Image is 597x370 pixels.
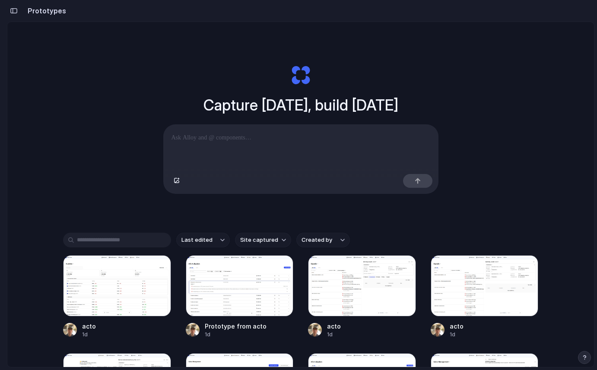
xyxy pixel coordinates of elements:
[327,322,341,331] div: acto
[176,233,230,247] button: Last edited
[240,236,278,244] span: Site captured
[82,331,96,338] div: 1d
[302,236,332,244] span: Created by
[450,331,464,338] div: 1d
[327,331,341,338] div: 1d
[431,255,539,338] a: actoacto1d
[63,255,171,338] a: actoacto1d
[296,233,350,247] button: Created by
[186,255,294,338] a: Prototype from actoPrototype from acto1d
[450,322,464,331] div: acto
[203,94,398,117] h1: Capture [DATE], build [DATE]
[181,236,213,244] span: Last edited
[82,322,96,331] div: acto
[205,322,267,331] div: Prototype from acto
[308,255,416,338] a: actoacto1d
[235,233,291,247] button: Site captured
[205,331,267,338] div: 1d
[24,6,66,16] h2: Prototypes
